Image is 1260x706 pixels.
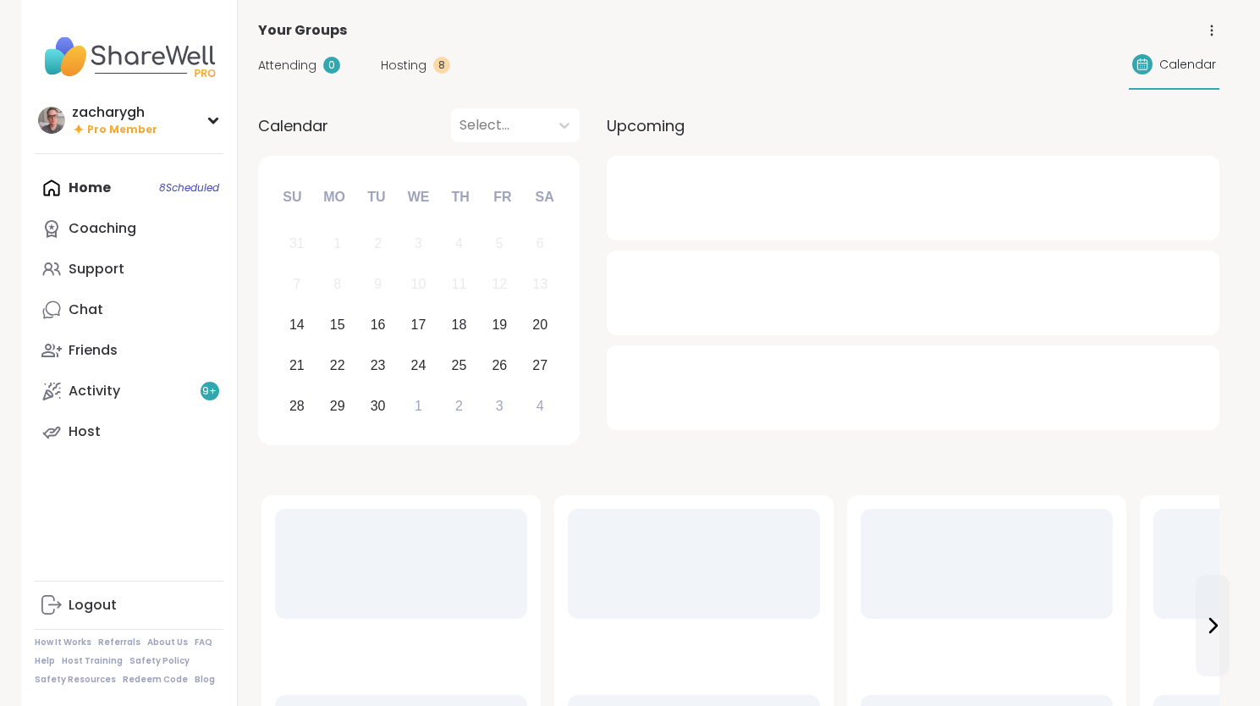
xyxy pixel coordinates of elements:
div: Not available Wednesday, September 3rd, 2025 [400,226,437,262]
div: Chat [69,301,103,319]
a: Host Training [62,655,123,667]
div: 31 [289,232,305,255]
div: Friends [69,341,118,360]
div: 2 [374,232,382,255]
div: 4 [455,232,463,255]
div: 11 [452,273,467,295]
span: Your Groups [258,20,347,41]
img: zacharygh [38,107,65,134]
div: 17 [411,313,426,336]
div: 30 [371,394,386,417]
div: Th [442,179,479,216]
div: Choose Wednesday, October 1st, 2025 [400,388,437,424]
div: Choose Thursday, September 25th, 2025 [441,347,477,383]
div: Not available Sunday, September 7th, 2025 [279,267,316,303]
span: Attending [258,57,316,74]
div: 7 [293,273,300,295]
div: Not available Tuesday, September 9th, 2025 [360,267,396,303]
div: 25 [452,354,467,377]
div: 8 [333,273,341,295]
span: Calendar [258,114,328,137]
div: 9 [374,273,382,295]
a: Redeem Code [123,674,188,686]
span: Calendar [1159,56,1216,74]
div: Sa [525,179,563,216]
div: Choose Thursday, October 2nd, 2025 [441,388,477,424]
div: Not available Monday, September 1st, 2025 [319,226,355,262]
div: Not available Thursday, September 11th, 2025 [441,267,477,303]
div: Choose Tuesday, September 16th, 2025 [360,307,396,344]
div: Coaching [69,219,136,238]
div: 21 [289,354,305,377]
div: Choose Wednesday, September 17th, 2025 [400,307,437,344]
div: 10 [411,273,426,295]
div: Support [69,260,124,279]
a: Referrals [98,637,140,648]
div: 18 [452,313,467,336]
div: 8 [433,57,450,74]
a: Blog [195,674,215,686]
div: Not available Thursday, September 4th, 2025 [441,226,477,262]
div: Choose Tuesday, September 23rd, 2025 [360,347,396,383]
div: Choose Friday, October 3rd, 2025 [481,388,518,424]
a: Activity9+ [35,371,223,411]
div: Host [69,422,101,441]
a: Coaching [35,208,223,249]
div: Choose Saturday, September 27th, 2025 [522,347,558,383]
span: Upcoming [607,114,685,137]
div: 20 [532,313,547,336]
div: Choose Friday, September 19th, 2025 [481,307,518,344]
span: 9 + [202,384,217,399]
a: Safety Policy [129,655,190,667]
div: We [399,179,437,216]
a: Safety Resources [35,674,116,686]
div: zacharygh [72,103,157,122]
div: Not available Monday, September 8th, 2025 [319,267,355,303]
a: About Us [147,637,188,648]
div: Choose Wednesday, September 24th, 2025 [400,347,437,383]
div: Choose Friday, September 26th, 2025 [481,347,518,383]
div: 2 [455,394,463,417]
div: 1 [333,232,341,255]
div: Choose Thursday, September 18th, 2025 [441,307,477,344]
div: Not available Sunday, August 31st, 2025 [279,226,316,262]
div: 12 [492,273,507,295]
div: Not available Tuesday, September 2nd, 2025 [360,226,396,262]
div: Choose Saturday, October 4th, 2025 [522,388,558,424]
a: FAQ [195,637,212,648]
div: 15 [330,313,345,336]
div: Mo [316,179,353,216]
div: Activity [69,382,120,400]
div: 29 [330,394,345,417]
div: 1 [415,394,422,417]
div: Su [273,179,311,216]
div: 22 [330,354,345,377]
div: Choose Saturday, September 20th, 2025 [522,307,558,344]
div: 6 [536,232,544,255]
div: Not available Wednesday, September 10th, 2025 [400,267,437,303]
a: Chat [35,290,223,330]
div: Choose Monday, September 22nd, 2025 [319,347,355,383]
div: Not available Friday, September 12th, 2025 [481,267,518,303]
a: Friends [35,330,223,371]
div: 4 [536,394,544,417]
div: Fr [484,179,521,216]
div: 27 [532,354,547,377]
div: Logout [69,596,117,615]
div: Tu [358,179,395,216]
div: 3 [415,232,422,255]
div: 13 [532,273,547,295]
div: 23 [371,354,386,377]
div: 3 [496,394,503,417]
a: Host [35,411,223,452]
a: How It Works [35,637,91,648]
div: Choose Monday, September 29th, 2025 [319,388,355,424]
div: Choose Tuesday, September 30th, 2025 [360,388,396,424]
div: 26 [492,354,507,377]
img: ShareWell Nav Logo [35,27,223,86]
div: 24 [411,354,426,377]
div: 5 [496,232,503,255]
div: Choose Sunday, September 21st, 2025 [279,347,316,383]
a: Help [35,655,55,667]
div: 0 [323,57,340,74]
